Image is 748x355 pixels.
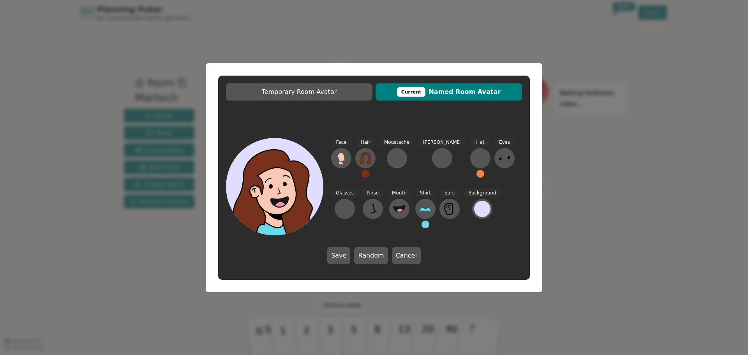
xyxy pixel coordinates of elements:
span: Nose [362,189,383,198]
span: Ears [440,189,459,198]
span: Eyes [494,138,515,147]
button: Random [354,247,388,264]
span: Hat [471,138,489,147]
span: Face [331,138,351,147]
button: Temporary Room Avatar [226,83,372,101]
div: This avatar will be displayed in dedicated rooms [397,87,426,97]
span: Background [464,189,501,198]
button: CurrentNamed Room Avatar [376,83,522,101]
span: Named Room Avatar [379,87,518,97]
span: Temporary Room Avatar [230,87,369,97]
span: [PERSON_NAME] [418,138,466,147]
button: Save [327,247,350,264]
span: Glasses [331,189,358,198]
span: Shirt [415,189,436,198]
span: Hair [356,138,375,147]
span: Mouth [387,189,411,198]
button: Cancel [392,247,421,264]
span: Moustache [379,138,414,147]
